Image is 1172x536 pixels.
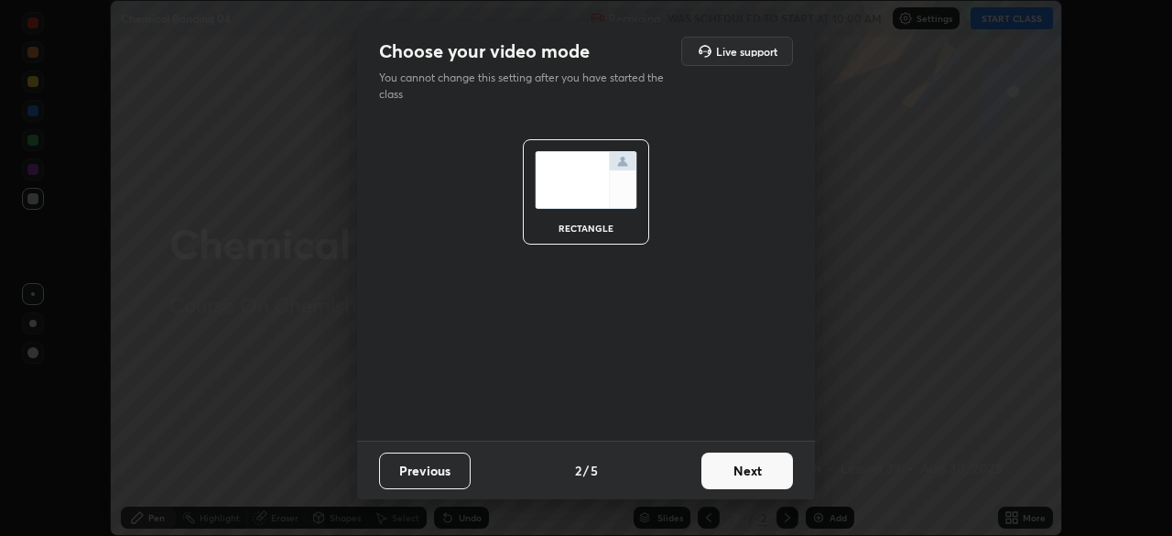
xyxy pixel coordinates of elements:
[591,461,598,480] h4: 5
[549,224,623,233] div: rectangle
[701,453,793,489] button: Next
[379,70,676,103] p: You cannot change this setting after you have started the class
[535,151,637,209] img: normalScreenIcon.ae25ed63.svg
[575,461,581,480] h4: 2
[583,461,589,480] h4: /
[379,453,471,489] button: Previous
[716,46,777,57] h5: Live support
[379,39,590,63] h2: Choose your video mode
